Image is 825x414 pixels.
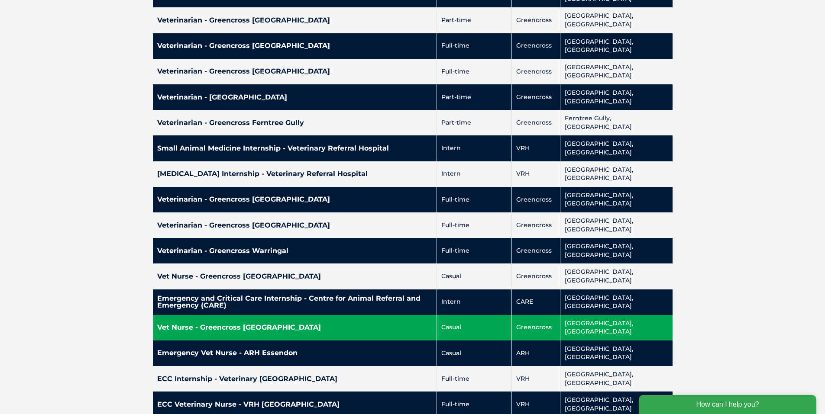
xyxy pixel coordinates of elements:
[512,59,560,84] td: Greencross
[437,135,512,161] td: Intern
[512,289,560,315] td: CARE
[560,33,673,59] td: [GEOGRAPHIC_DATA], [GEOGRAPHIC_DATA]
[437,212,512,238] td: Full-time
[157,196,433,203] h4: Veterinarian - Greencross [GEOGRAPHIC_DATA]
[560,340,673,366] td: [GEOGRAPHIC_DATA], [GEOGRAPHIC_DATA]
[157,375,433,382] h4: ECC Internship - Veterinary [GEOGRAPHIC_DATA]
[512,187,560,212] td: Greencross
[157,17,433,24] h4: Veterinarian - Greencross [GEOGRAPHIC_DATA]
[560,84,673,110] td: [GEOGRAPHIC_DATA], [GEOGRAPHIC_DATA]
[157,273,433,280] h4: Vet Nurse - Greencross [GEOGRAPHIC_DATA]
[157,324,433,331] h4: Vet Nurse - Greencross [GEOGRAPHIC_DATA]
[437,7,512,33] td: Part-time
[512,315,560,340] td: Greencross
[560,366,673,392] td: [GEOGRAPHIC_DATA], [GEOGRAPHIC_DATA]
[157,170,433,177] h4: [MEDICAL_DATA] Internship - Veterinary Referral Hospital
[512,135,560,161] td: VRH
[437,366,512,392] td: Full-time
[437,84,512,110] td: Part-time
[512,84,560,110] td: Greencross
[157,247,433,254] h4: Veterinarian - Greencross Warringal
[437,110,512,135] td: Part-time
[560,135,673,161] td: [GEOGRAPHIC_DATA], [GEOGRAPHIC_DATA]
[560,263,673,289] td: [GEOGRAPHIC_DATA], [GEOGRAPHIC_DATA]
[560,238,673,263] td: [GEOGRAPHIC_DATA], [GEOGRAPHIC_DATA]
[512,263,560,289] td: Greencross
[437,59,512,84] td: Full-time
[512,238,560,263] td: Greencross
[560,212,673,238] td: [GEOGRAPHIC_DATA], [GEOGRAPHIC_DATA]
[157,350,433,356] h4: Emergency Vet Nurse - ARH Essendon
[157,222,433,229] h4: Veterinarian - Greencross [GEOGRAPHIC_DATA]
[560,315,673,340] td: [GEOGRAPHIC_DATA], [GEOGRAPHIC_DATA]
[437,263,512,289] td: Casual
[5,5,183,24] div: How can I help you?
[512,33,560,59] td: Greencross
[437,340,512,366] td: Casual
[157,94,433,101] h4: Veterinarian - [GEOGRAPHIC_DATA]
[437,238,512,263] td: Full-time
[157,401,433,408] h4: ECC Veterinary Nurse - VRH [GEOGRAPHIC_DATA]
[437,187,512,212] td: Full-time
[157,295,433,309] h4: Emergency and Critical Care Internship - Centre for Animal Referral and Emergency (CARE)
[437,161,512,187] td: Intern
[560,161,673,187] td: [GEOGRAPHIC_DATA], [GEOGRAPHIC_DATA]
[560,110,673,135] td: Ferntree Gully, [GEOGRAPHIC_DATA]
[560,59,673,84] td: [GEOGRAPHIC_DATA], [GEOGRAPHIC_DATA]
[560,7,673,33] td: [GEOGRAPHIC_DATA], [GEOGRAPHIC_DATA]
[437,33,512,59] td: Full-time
[157,145,433,152] h4: Small Animal Medicine Internship - Veterinary Referral Hospital
[157,68,433,75] h4: Veterinarian - Greencross [GEOGRAPHIC_DATA]
[437,289,512,315] td: Intern
[437,315,512,340] td: Casual
[512,340,560,366] td: ARH
[512,161,560,187] td: VRH
[157,119,433,126] h4: Veterinarian - Greencross Ferntree Gully
[512,7,560,33] td: Greencross
[512,212,560,238] td: Greencross
[560,289,673,315] td: [GEOGRAPHIC_DATA], [GEOGRAPHIC_DATA]
[512,366,560,392] td: VRH
[560,187,673,212] td: [GEOGRAPHIC_DATA], [GEOGRAPHIC_DATA]
[512,110,560,135] td: Greencross
[157,42,433,49] h4: Veterinarian - Greencross [GEOGRAPHIC_DATA]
